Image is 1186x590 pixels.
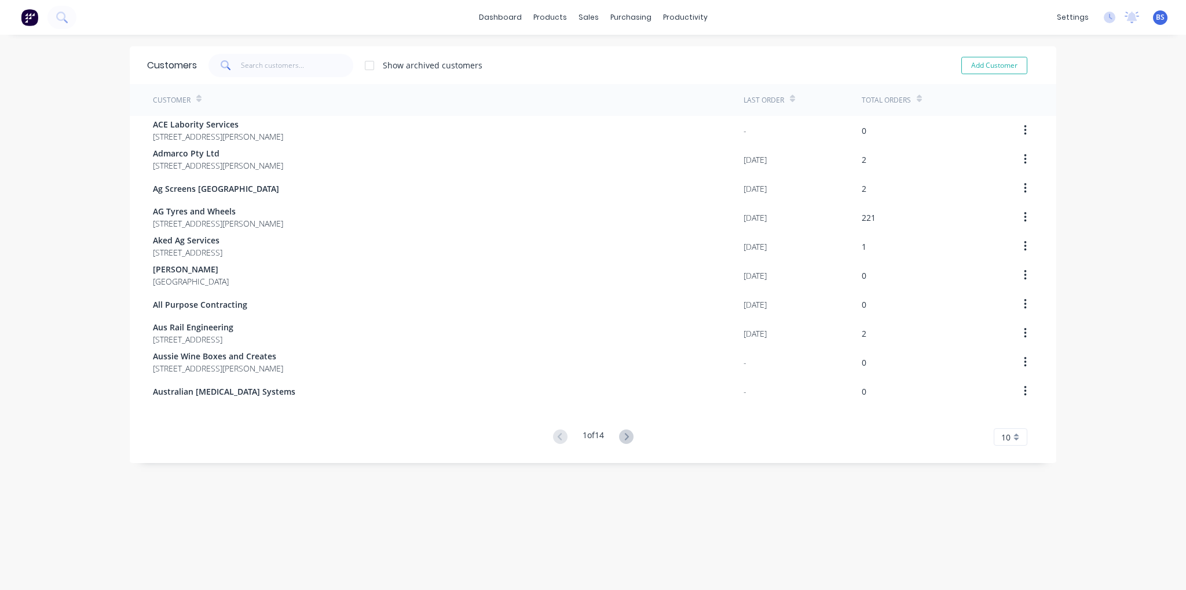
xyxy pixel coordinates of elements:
div: [DATE] [744,298,767,311]
div: 1 [862,241,866,253]
div: Show archived customers [383,59,482,71]
span: Ag Screens [GEOGRAPHIC_DATA] [153,183,279,195]
div: [DATE] [744,212,767,224]
a: dashboard [473,9,528,26]
span: Aussie Wine Boxes and Creates [153,350,283,362]
span: [STREET_ADDRESS][PERSON_NAME] [153,159,283,172]
div: [DATE] [744,183,767,195]
div: 2 [862,154,866,166]
span: [STREET_ADDRESS][PERSON_NAME] [153,217,283,230]
button: Add Customer [961,57,1027,74]
div: - [744,385,746,398]
img: Factory [21,9,38,26]
div: productivity [657,9,713,26]
span: All Purpose Contracting [153,298,247,311]
div: Last Order [744,95,784,105]
div: - [744,356,746,369]
div: purchasing [605,9,657,26]
div: Customers [147,59,197,72]
div: [DATE] [744,269,767,282]
div: - [744,125,746,137]
span: [GEOGRAPHIC_DATA] [153,275,229,287]
span: AG Tyres and Wheels [153,205,283,217]
div: 0 [862,125,866,137]
div: 2 [862,183,866,195]
input: Search customers... [241,54,354,77]
div: products [528,9,573,26]
div: 0 [862,298,866,311]
span: Australian [MEDICAL_DATA] Systems [153,385,295,398]
span: Aus Rail Engineering [153,321,233,333]
div: 0 [862,269,866,282]
div: settings [1051,9,1095,26]
span: [PERSON_NAME] [153,263,229,275]
span: [STREET_ADDRESS] [153,246,222,258]
div: 0 [862,356,866,369]
div: Total Orders [862,95,911,105]
div: sales [573,9,605,26]
span: Admarco Pty Ltd [153,147,283,159]
div: 1 of 14 [583,429,604,446]
div: [DATE] [744,241,767,253]
div: 0 [862,385,866,398]
div: 221 [862,212,876,224]
span: [STREET_ADDRESS][PERSON_NAME] [153,362,283,374]
div: 2 [862,327,866,340]
div: [DATE] [744,327,767,340]
span: [STREET_ADDRESS] [153,333,233,345]
span: ACE Labority Services [153,118,283,130]
div: [DATE] [744,154,767,166]
span: 10 [1001,431,1011,443]
span: Aked Ag Services [153,234,222,246]
span: [STREET_ADDRESS][PERSON_NAME] [153,130,283,143]
div: Customer [153,95,191,105]
span: BS [1156,12,1165,23]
